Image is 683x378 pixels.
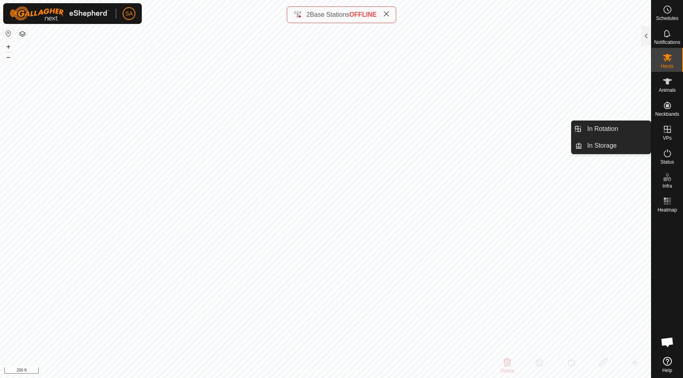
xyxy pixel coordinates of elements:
span: Base Stations [310,11,349,18]
span: 2 [306,11,310,18]
span: VPs [663,136,671,141]
button: – [4,52,13,62]
span: Neckbands [655,112,679,117]
button: Reset Map [4,29,13,38]
a: Open chat [655,330,679,354]
li: In Storage [572,138,651,154]
span: Animals [659,88,676,93]
button: Map Layers [18,29,27,39]
a: Help [651,354,683,376]
span: Infra [662,184,672,188]
a: In Storage [582,138,651,154]
button: + [4,42,13,51]
span: Notifications [654,40,680,45]
a: Privacy Policy [294,368,324,375]
span: In Rotation [587,124,618,134]
span: Herds [661,64,673,69]
span: Heatmap [657,208,677,212]
img: Gallagher Logo [10,6,109,21]
span: In Storage [587,141,617,150]
a: Contact Us [334,368,357,375]
span: OFFLINE [349,11,377,18]
a: In Rotation [582,121,651,137]
span: Status [660,160,674,164]
li: In Rotation [572,121,651,137]
span: SA [125,10,133,18]
span: Help [662,368,672,373]
span: Schedules [656,16,678,21]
